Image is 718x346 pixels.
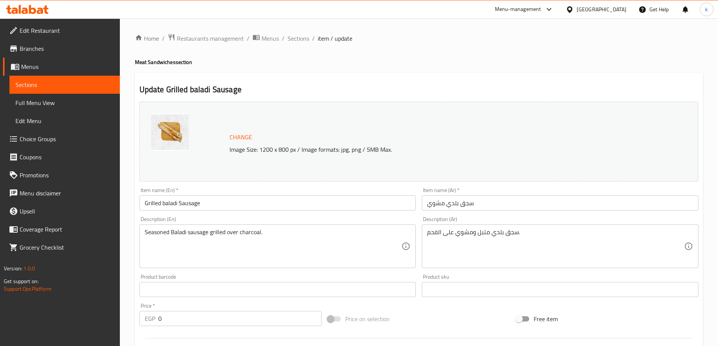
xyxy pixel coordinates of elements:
[3,166,120,184] a: Promotions
[230,132,252,143] span: Change
[247,34,250,43] li: /
[577,5,626,14] div: [GEOGRAPHIC_DATA]
[20,207,114,216] span: Upsell
[21,62,114,71] span: Menus
[151,113,189,151] img: %D8%B3%D9%86%D8%AF%D9%88%D8%AA%D8%B4_%D8%B3%D8%AC%D9%82638920816552808022.jpg
[135,34,703,43] nav: breadcrumb
[262,34,279,43] span: Menus
[4,276,38,286] span: Get support on:
[135,58,703,66] h4: Meat Sandwiches section
[20,44,114,53] span: Branches
[427,229,684,264] textarea: سجق بلدي متبل ومشوي على الفحم.
[162,34,165,43] li: /
[139,84,698,95] h2: Update Grilled baladi Sausage
[4,264,22,273] span: Version:
[23,264,35,273] span: 1.0.0
[3,130,120,148] a: Choice Groups
[312,34,315,43] li: /
[145,314,155,323] p: EGP
[345,314,390,323] span: Price on selection
[3,238,120,256] a: Grocery Checklist
[705,5,708,14] span: k
[4,284,52,294] a: Support.OpsPlatform
[282,34,285,43] li: /
[422,282,698,297] input: Please enter product sku
[3,58,120,76] a: Menus
[3,40,120,58] a: Branches
[20,152,114,162] span: Coupons
[139,195,416,210] input: Enter name En
[422,195,698,210] input: Enter name Ar
[15,98,114,107] span: Full Menu View
[3,21,120,40] a: Edit Restaurant
[139,282,416,297] input: Please enter product barcode
[15,116,114,125] span: Edit Menu
[177,34,244,43] span: Restaurants management
[15,80,114,89] span: Sections
[9,94,120,112] a: Full Menu View
[227,145,628,154] p: Image Size: 1200 x 800 px / Image formats: jpg, png / 5MB Max.
[20,26,114,35] span: Edit Restaurant
[3,220,120,238] a: Coverage Report
[168,34,244,43] a: Restaurants management
[9,76,120,94] a: Sections
[20,243,114,252] span: Grocery Checklist
[3,184,120,202] a: Menu disclaimer
[318,34,352,43] span: item / update
[227,130,255,145] button: Change
[3,148,120,166] a: Coupons
[495,5,541,14] div: Menu-management
[20,134,114,143] span: Choice Groups
[135,34,159,43] a: Home
[20,225,114,234] span: Coverage Report
[253,34,279,43] a: Menus
[288,34,309,43] a: Sections
[20,171,114,180] span: Promotions
[3,202,120,220] a: Upsell
[534,314,558,323] span: Free item
[158,311,322,326] input: Please enter price
[145,229,402,264] textarea: Seasoned Baladi sausage grilled over charcoal.
[9,112,120,130] a: Edit Menu
[20,189,114,198] span: Menu disclaimer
